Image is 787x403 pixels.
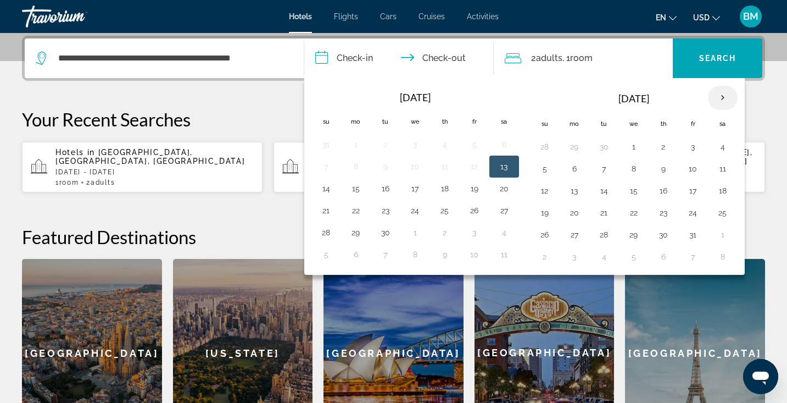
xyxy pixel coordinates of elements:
button: Day 21 [595,205,613,220]
th: [DATE] [560,85,708,112]
button: Day 1 [406,225,424,240]
button: Day 8 [714,249,732,264]
button: Day 6 [347,247,365,262]
span: 1 [55,179,79,186]
a: Flights [334,12,358,21]
button: Day 19 [466,181,483,196]
button: Day 18 [436,181,454,196]
button: Search [673,38,762,78]
button: Day 2 [377,137,394,152]
span: en [656,13,666,22]
button: Day 14 [317,181,335,196]
span: Room [59,179,79,186]
button: Change language [656,9,677,25]
button: Day 29 [566,139,583,154]
span: Adults [91,179,115,186]
button: Day 19 [536,205,554,220]
button: Day 23 [655,205,672,220]
button: Day 10 [684,161,702,176]
a: Cars [380,12,397,21]
span: USD [693,13,710,22]
button: Day 8 [347,159,365,174]
button: Day 10 [466,247,483,262]
button: Day 16 [655,183,672,198]
button: Day 7 [377,247,394,262]
button: Day 5 [625,249,643,264]
button: Day 7 [684,249,702,264]
button: Change currency [693,9,720,25]
button: Day 30 [595,139,613,154]
button: Day 31 [317,137,335,152]
button: Day 29 [625,227,643,242]
button: Day 9 [655,161,672,176]
span: Room [570,53,593,63]
button: Day 2 [536,249,554,264]
span: [GEOGRAPHIC_DATA], [GEOGRAPHIC_DATA], [GEOGRAPHIC_DATA] [55,148,245,165]
a: Hotels [289,12,312,21]
button: Day 4 [595,249,613,264]
span: Search [699,54,736,63]
button: Day 26 [536,227,554,242]
button: Day 16 [377,181,394,196]
p: Your Recent Searches [22,108,765,130]
button: Day 12 [466,159,483,174]
button: Check in and out dates [304,38,494,78]
button: Day 14 [595,183,613,198]
p: [DATE] - [DATE] [55,168,254,176]
button: Day 6 [655,249,672,264]
button: Day 11 [495,247,513,262]
button: Day 30 [655,227,672,242]
a: Travorium [22,2,132,31]
button: Day 9 [436,247,454,262]
button: Day 2 [436,225,454,240]
button: Day 1 [347,137,365,152]
button: Day 7 [317,159,335,174]
button: Day 23 [377,203,394,218]
button: Day 8 [625,161,643,176]
button: Day 17 [406,181,424,196]
button: Day 25 [714,205,732,220]
a: Cruises [418,12,445,21]
button: Day 20 [566,205,583,220]
button: Tanzania Eco Home (Arusha, TZ) and Nearby Hotels[DATE] - [DATE]1Room2Adults [274,141,514,193]
button: User Menu [736,5,765,28]
button: Day 2 [655,139,672,154]
button: Day 3 [684,139,702,154]
button: Day 24 [406,203,424,218]
div: Search widget [25,38,762,78]
button: Day 1 [625,139,643,154]
button: Day 29 [347,225,365,240]
button: Day 7 [595,161,613,176]
button: Day 9 [377,159,394,174]
button: Day 28 [317,225,335,240]
button: Hotels in [GEOGRAPHIC_DATA], [GEOGRAPHIC_DATA], [GEOGRAPHIC_DATA][DATE] - [DATE]1Room2Adults [22,141,263,193]
button: Day 3 [406,137,424,152]
button: Day 22 [625,205,643,220]
button: Day 17 [684,183,702,198]
button: Day 3 [466,225,483,240]
button: Day 5 [466,137,483,152]
button: Day 15 [347,181,365,196]
button: Day 25 [436,203,454,218]
span: , 1 [562,51,593,66]
button: Day 26 [466,203,483,218]
button: Day 4 [495,225,513,240]
button: Day 27 [566,227,583,242]
button: Day 5 [536,161,554,176]
button: Day 30 [377,225,394,240]
button: Day 20 [495,181,513,196]
span: Hotels in [55,148,95,157]
span: Activities [467,12,499,21]
button: Day 1 [714,227,732,242]
button: Day 28 [595,227,613,242]
button: Day 21 [317,203,335,218]
button: Day 12 [536,183,554,198]
button: Day 27 [495,203,513,218]
button: Day 13 [566,183,583,198]
span: Adults [536,53,562,63]
button: Day 8 [406,247,424,262]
